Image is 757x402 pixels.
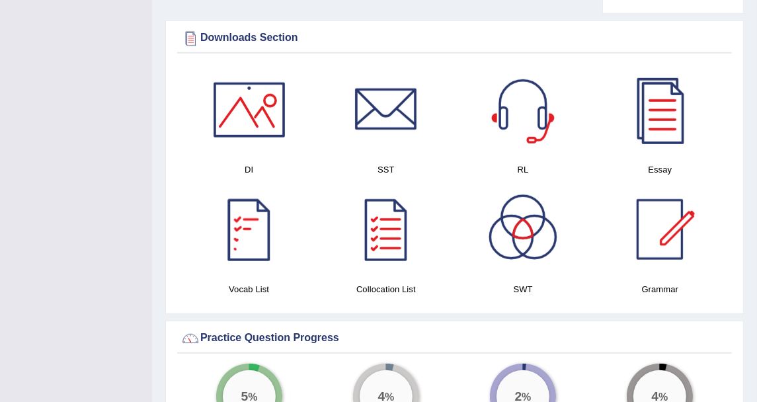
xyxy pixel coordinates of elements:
[598,163,722,177] h4: Essay
[187,163,311,177] h4: DI
[180,329,729,348] div: Practice Question Progress
[324,163,448,177] h4: SST
[461,163,585,177] h4: RL
[461,282,585,296] h4: SWT
[180,28,729,48] div: Downloads Section
[187,282,311,296] h4: Vocab List
[324,282,448,296] h4: Collocation List
[598,282,722,296] h4: Grammar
